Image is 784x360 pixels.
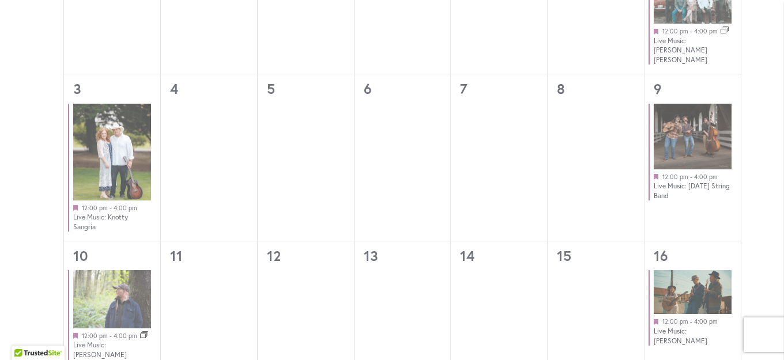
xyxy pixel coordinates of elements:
iframe: Launch Accessibility Center [9,319,41,351]
em: Featured [654,319,658,325]
time: 8 [557,79,565,98]
a: Live Music: [PERSON_NAME] [PERSON_NAME] [654,36,707,65]
a: Live Music: [PERSON_NAME] [73,340,127,359]
time: 15 [557,247,571,265]
time: 6 [364,79,372,98]
time: 14 [460,247,474,265]
time: 5 [267,79,275,98]
time: 4:00 pm [694,317,718,325]
time: 11 [170,247,183,265]
time: 4 [170,79,178,98]
span: - [110,204,112,212]
img: Live Music – Rob Rainwater [73,270,151,328]
em: Featured [73,205,78,211]
em: Featured [73,333,78,339]
time: 12:00 pm [662,173,688,181]
a: 3 [73,79,81,98]
span: - [110,332,112,340]
a: Live Music: [DATE] String Band [654,181,730,200]
time: 12 [267,247,281,265]
time: 12:00 pm [82,332,108,340]
time: 4:00 pm [114,204,137,212]
a: Live Music: [PERSON_NAME] [654,327,707,346]
em: Featured [654,174,658,180]
time: 12:00 pm [662,317,688,325]
em: Featured [654,29,658,35]
span: - [690,173,692,181]
img: Live Music: Mojo Holler [654,270,732,314]
time: 13 [364,247,378,265]
img: Live Music: Knotty Sangria [73,104,151,200]
time: 12:00 pm [82,204,108,212]
a: 9 [654,79,662,98]
time: 7 [460,79,468,98]
a: Live Music: Knotty Sangria [73,213,128,232]
a: 10 [73,247,88,265]
img: Live Music: Tuesday String Band [654,104,732,169]
span: - [690,27,692,35]
time: 4:00 pm [114,332,137,340]
a: 16 [654,247,668,265]
time: 12:00 pm [662,27,688,35]
span: - [690,317,692,325]
time: 4:00 pm [694,27,718,35]
time: 4:00 pm [694,173,718,181]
